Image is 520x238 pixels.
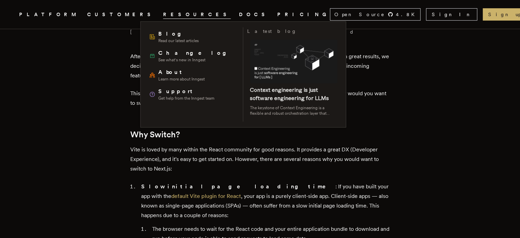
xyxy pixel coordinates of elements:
p: · · [130,28,390,35]
a: [PERSON_NAME] [130,28,230,35]
a: PRICING [277,10,330,19]
p: Vite is loved by many within the React community for good reasons. It provides a great DX (Develo... [130,145,390,174]
span: Support [158,87,214,96]
span: Learn more about Inngest [158,76,205,82]
a: Sign In [426,8,477,21]
a: ChangelogSee what's new in Inngest [146,46,239,65]
span: Changelog [158,49,231,57]
span: See what's new in Inngest [158,57,231,63]
button: RESOURCES [163,10,231,19]
span: About [158,68,205,76]
a: BlogRead our latest articles [146,27,239,46]
span: Open Source [334,11,385,18]
a: SupportGet help from the Inngest team [146,85,239,104]
p: After having recently with great results, we decided to migrate our from Vite to Next.js to accom... [130,52,390,80]
p: This article will guide you through how to migrate an existing Vite app to Next.js. But why would... [130,89,390,108]
a: Context engineering is just software engineering for LLMs [250,87,329,101]
a: default Vite plugin for React [171,193,241,199]
span: Blog [158,30,199,38]
h3: Latest blog [247,27,296,35]
button: PLATFORM [19,10,79,19]
span: Read our latest articles [158,38,199,43]
a: DOCS [239,10,269,19]
span: Get help from the Inngest team [158,96,214,101]
span: 4.8 K [396,11,419,18]
strong: Slow initial page loading time [141,183,335,190]
a: CUSTOMERS [87,10,155,19]
h2: Why Switch? [130,130,390,139]
a: AboutLearn more about Inngest [146,65,239,85]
